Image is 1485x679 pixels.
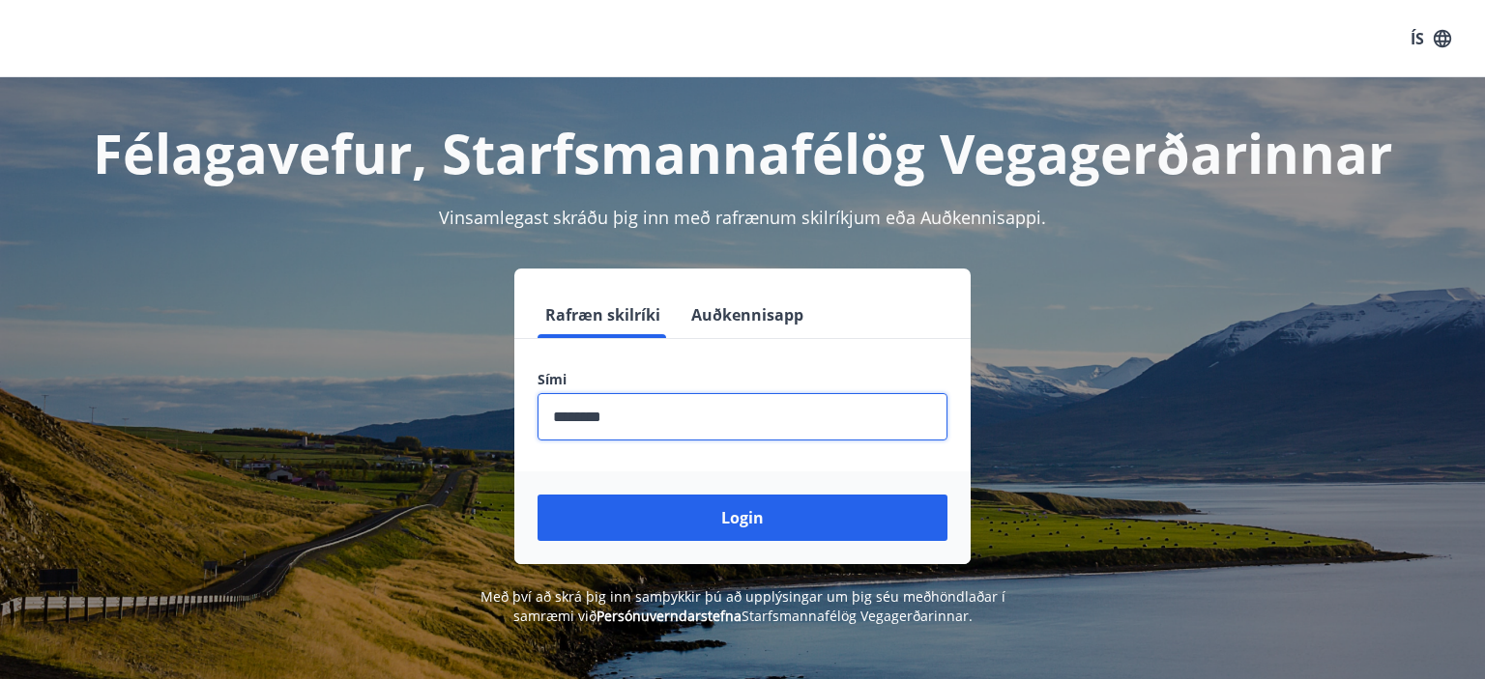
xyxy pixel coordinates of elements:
[70,116,1415,189] h1: Félagavefur, Starfsmannafélög Vegagerðarinnar
[538,370,947,389] label: Sími
[597,607,742,625] a: Persónuverndarstefna
[538,292,668,338] button: Rafræn skilríki
[1400,21,1462,56] button: ÍS
[480,587,1005,625] span: Með því að skrá þig inn samþykkir þú að upplýsingar um þig séu meðhöndlaðar í samræmi við Starfsm...
[684,292,811,338] button: Auðkennisapp
[538,495,947,541] button: Login
[439,206,1046,229] span: Vinsamlegast skráðu þig inn með rafrænum skilríkjum eða Auðkennisappi.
